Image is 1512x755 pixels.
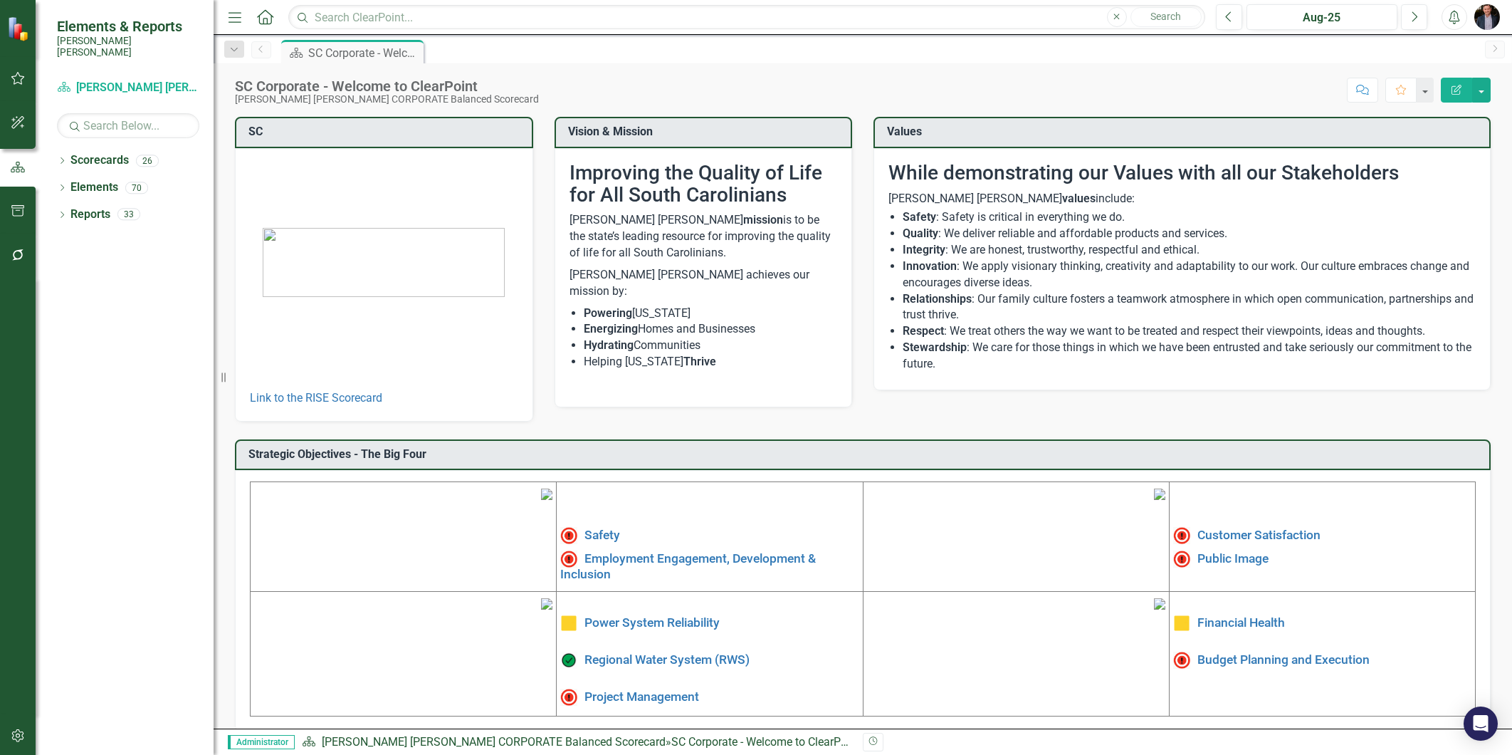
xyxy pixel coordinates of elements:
a: Project Management [584,689,699,704]
strong: Powering [584,306,632,320]
div: » [302,734,852,751]
li: : Safety is critical in everything we do. [903,209,1476,226]
strong: Safety [903,210,936,224]
a: Public Image [1197,551,1269,566]
strong: mission [743,213,783,226]
strong: Integrity [903,243,945,256]
div: SC Corporate - Welcome to ClearPoint [308,44,420,62]
li: [US_STATE] [584,306,838,322]
a: Reports [70,207,110,223]
h3: Strategic Objectives - The Big Four [248,448,1482,461]
li: : We are honest, trustworthy, respectful and ethical. [903,242,1476,259]
h2: Improving the Quality of Life for All South Carolinians [569,162,838,207]
button: Aug-25 [1246,4,1397,30]
img: Caution [1173,615,1190,632]
span: Administrator [228,735,295,749]
div: Aug-25 [1251,9,1392,26]
strong: Energizing [584,322,638,335]
img: mceclip4.png [1154,598,1165,610]
img: Not Meeting Target [560,689,577,706]
strong: Thrive [683,355,716,368]
img: mceclip2%20v3.png [1154,489,1165,500]
p: [PERSON_NAME] [PERSON_NAME] achieves our mission by: [569,264,838,303]
li: Helping [US_STATE] [584,354,838,370]
li: Communities [584,338,838,354]
div: 26 [136,155,159,167]
a: Budget Planning and Execution [1197,652,1370,667]
h3: Values [887,125,1482,138]
li: : We apply visionary thinking, creativity and adaptability to our work. Our culture embraces chan... [903,259,1476,291]
strong: Innovation [903,259,957,273]
img: ClearPoint Strategy [7,16,32,41]
strong: Hydrating [584,338,634,352]
strong: Respect [903,324,944,338]
span: Search [1150,11,1181,22]
h3: SC [248,125,525,138]
a: Safety [584,528,620,542]
li: : We deliver reliable and affordable products and services. [903,226,1476,242]
input: Search ClearPoint... [288,5,1205,30]
input: Search Below... [57,113,199,138]
a: Customer Satisfaction [1197,528,1321,542]
a: [PERSON_NAME] [PERSON_NAME] CORPORATE Balanced Scorecard [322,735,666,749]
div: 33 [117,209,140,221]
button: Search [1130,7,1202,27]
a: Scorecards [70,152,129,169]
h2: While demonstrating our Values with all our Stakeholders [888,162,1476,184]
p: [PERSON_NAME] [PERSON_NAME] include: [888,191,1476,207]
img: Caution [560,615,577,632]
img: Not Meeting Target [1173,652,1190,669]
li: : We care for those things in which we have been entrusted and take seriously our commitment to t... [903,340,1476,373]
a: Link to the RISE Scorecard [250,391,382,405]
li: : We treat others the way we want to be treated and respect their viewpoints, ideas and thoughts. [903,323,1476,340]
img: Not Meeting Target [1173,551,1190,568]
li: Homes and Businesses [584,321,838,338]
span: Elements & Reports [57,18,199,35]
img: mceclip3%20v3.png [541,598,552,610]
strong: Relationships [903,292,972,306]
a: Power System Reliability [584,615,720,630]
div: SC Corporate - Welcome to ClearPoint [235,78,539,94]
a: Elements [70,179,118,196]
div: [PERSON_NAME] [PERSON_NAME] CORPORATE Balanced Scorecard [235,94,539,105]
img: High Alert [1173,527,1190,544]
img: mceclip1%20v4.png [541,489,552,500]
div: SC Corporate - Welcome to ClearPoint [671,735,860,749]
strong: Quality [903,226,938,240]
div: Open Intercom Messenger [1464,707,1498,741]
li: : Our family culture fosters a teamwork atmosphere in which open communication, partnerships and ... [903,291,1476,324]
a: Financial Health [1197,615,1285,630]
img: Chris Amodeo [1474,4,1500,30]
h3: Vision & Mission [568,125,844,138]
strong: Stewardship [903,340,967,354]
img: On Target [560,652,577,669]
div: 70 [125,182,148,194]
p: [PERSON_NAME] [PERSON_NAME] is to be the state’s leading resource for improving the quality of li... [569,212,838,264]
a: Employment Engagement, Development & Inclusion [560,551,816,581]
a: Regional Water System (RWS) [584,652,750,667]
a: [PERSON_NAME] [PERSON_NAME] CORPORATE Balanced Scorecard [57,80,199,96]
small: [PERSON_NAME] [PERSON_NAME] [57,35,199,58]
strong: values [1062,192,1096,205]
img: Not Meeting Target [560,551,577,568]
img: High Alert [560,527,577,544]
